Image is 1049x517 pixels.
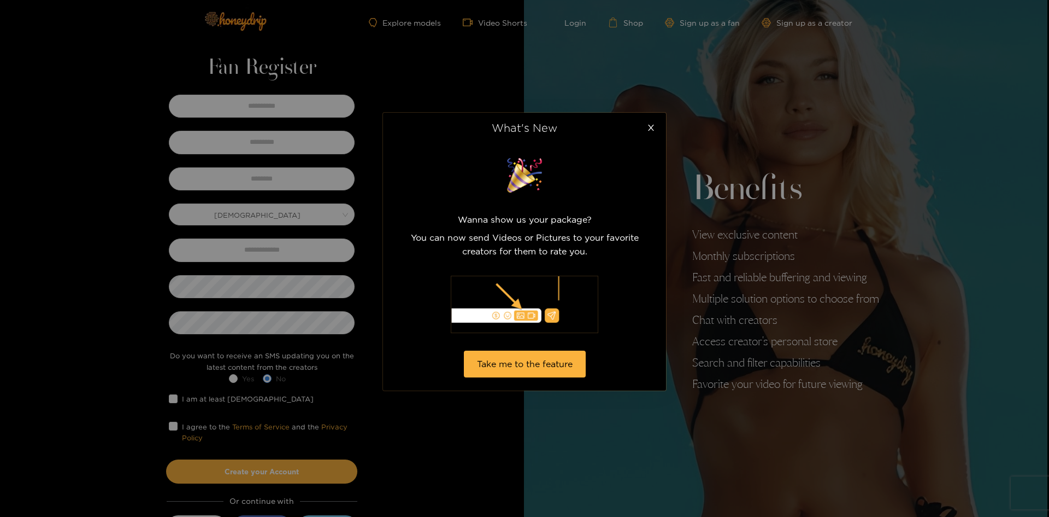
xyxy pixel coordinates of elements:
span: close [647,124,655,132]
p: Wanna show us your package? [396,213,653,226]
div: What's New [396,121,653,133]
img: surprise image [497,155,552,195]
button: Close [635,113,666,143]
button: Take me to the feature [464,351,586,377]
p: You can now send Videos or Pictures to your favorite creators for them to rate you. [396,231,653,258]
img: illustration [451,276,598,333]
